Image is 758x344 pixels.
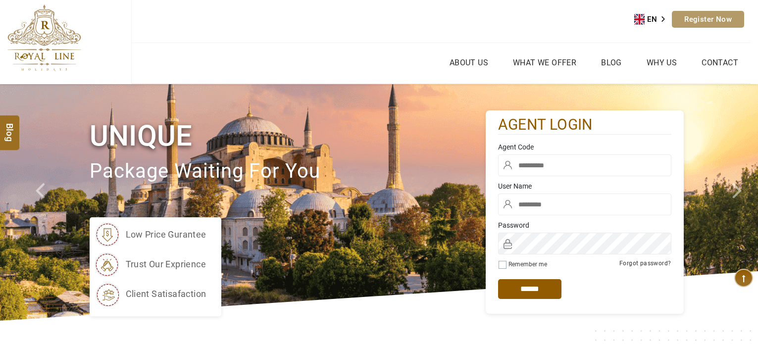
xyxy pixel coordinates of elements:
label: Password [498,220,671,230]
h1: Unique [90,117,486,154]
label: User Name [498,181,671,191]
div: Language [634,12,672,27]
span: Blog [3,123,16,132]
img: The Royal Line Holidays [7,4,81,71]
a: EN [634,12,672,27]
aside: Language selected: English [634,12,672,27]
a: About Us [447,55,491,70]
a: What we Offer [510,55,579,70]
h2: agent login [498,115,671,135]
label: Agent Code [498,142,671,152]
a: Register Now [672,11,744,28]
a: Contact [699,55,741,70]
li: trust our exprience [95,252,206,277]
label: Remember me [508,261,547,268]
li: client satisafaction [95,282,206,306]
a: Why Us [644,55,679,70]
a: Check next image [720,84,758,321]
a: Forgot password? [619,260,671,267]
a: Blog [599,55,624,70]
p: package waiting for you [90,155,486,188]
a: Check next prev [23,84,61,321]
li: low price gurantee [95,222,206,247]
